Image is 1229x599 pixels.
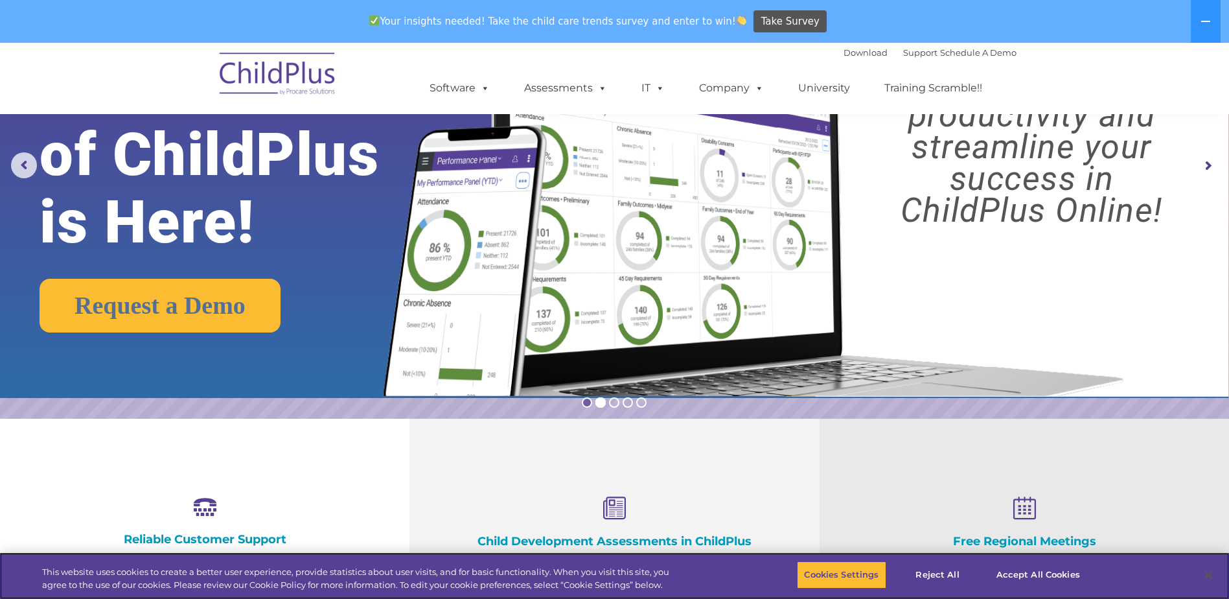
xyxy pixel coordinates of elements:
[628,75,678,101] a: IT
[40,279,281,333] a: Request a Demo
[686,75,777,101] a: Company
[753,10,827,33] a: Take Survey
[369,16,379,25] img: ✅
[42,566,676,591] div: This website uses cookies to create a better user experience, provide statistics about user visit...
[989,561,1087,589] button: Accept All Cookies
[884,534,1164,548] h4: Free Regional Meetings
[903,47,937,58] a: Support
[849,67,1214,226] rs-layer: Boost your productivity and streamline your success in ChildPlus Online!
[844,47,888,58] a: Download
[785,75,863,101] a: University
[871,75,995,101] a: Training Scramble!!
[40,54,432,256] rs-layer: The Future of ChildPlus is Here!
[213,43,343,108] img: ChildPlus by Procare Solutions
[511,75,620,101] a: Assessments
[940,47,1017,58] a: Schedule A Demo
[65,532,345,546] h4: Reliable Customer Support
[180,139,235,148] span: Phone number
[180,86,220,95] span: Last name
[844,47,1017,58] font: |
[474,534,754,548] h4: Child Development Assessments in ChildPlus
[1194,561,1223,589] button: Close
[364,8,752,34] span: Your insights needed! Take the child care trends survey and enter to win!
[797,561,886,589] button: Cookies Settings
[417,75,503,101] a: Software
[897,561,978,589] button: Reject All
[761,10,820,33] span: Take Survey
[737,16,746,25] img: 👏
